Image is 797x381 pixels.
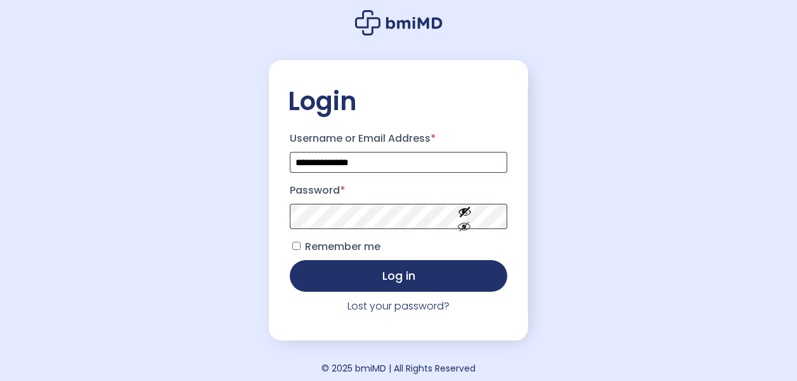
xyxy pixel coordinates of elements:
a: Lost your password? [347,299,450,313]
span: Remember me [305,239,380,254]
label: Username or Email Address [290,128,507,149]
button: Log in [290,260,507,292]
button: Show password [429,195,500,239]
input: Remember me [292,242,301,250]
div: © 2025 bmiMD | All Rights Reserved [321,359,476,377]
h2: Login [288,85,509,117]
label: Password [290,180,507,201]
